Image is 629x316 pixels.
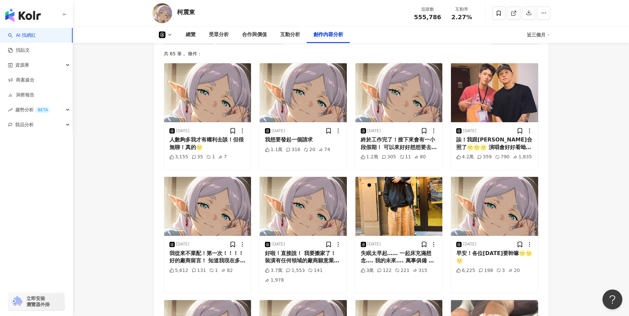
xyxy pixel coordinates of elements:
div: [DATE] [463,241,476,247]
img: post-image [451,63,538,122]
div: 好啦！直接說！ 我要搬家了！ 裝潢有任何領域的廠商願意業配合作嗎？！ 我會拍一個YouTube 影片開箱！！！ 救救震東🫩🫩🫩🫩 [265,250,342,265]
div: 總覽 [186,31,196,39]
div: 互動分析 [280,31,300,39]
div: 3 [496,267,505,274]
div: 我從來不業配！第一次！！！！ 好的廠商留言！ 知道我現在多亂花錢多窮了嗎🫩🫩 [169,250,246,265]
div: 6,225 [456,267,475,274]
img: KOL Avatar [152,3,172,23]
button: 進階篩選 [286,33,306,44]
div: 35 [192,154,203,160]
div: 柯震東 [177,8,195,16]
div: 305 [382,154,396,160]
div: 20 [304,146,315,153]
div: [DATE] [272,128,285,134]
div: 198 [478,267,493,274]
div: 316 [286,146,300,153]
span: 資源庫 [15,58,29,73]
div: 早安！各位[DATE]要幹嘛🌝🌝🌝 [456,250,533,265]
div: 3.7萬 [265,267,283,274]
span: 趨勢分析 [15,102,50,117]
div: 追蹤數 [414,6,441,13]
img: post-image [164,63,251,122]
div: 7 [218,154,227,160]
div: 82 [221,267,233,274]
div: 141 [308,267,323,274]
div: 合作與價值 [242,31,267,39]
div: 3萬 [361,267,374,274]
div: BETA [35,107,50,113]
div: 74 [319,146,330,153]
div: 人數夠多我才有權利去談！但很無聊！真的🌝 [169,136,246,151]
div: 20 [508,267,520,274]
div: 終於工作完了！接下來會有一小段假期！ 可以來好好想想要去哪裡放假了！ 國內旅遊還是出國呢🤔🤔🤔 [361,136,437,151]
div: 1,835 [513,154,532,160]
img: post-image [355,63,443,122]
img: post-image [260,177,347,236]
span: 競品分析 [15,117,34,132]
a: 找貼文 [8,47,30,54]
div: 122 [377,267,392,274]
iframe: Help Scout Beacon - Open [602,290,622,309]
span: 立即安裝 瀏覽器外掛 [27,295,50,307]
div: 3,155 [169,154,188,160]
div: 1 [206,154,215,160]
div: 11 [400,154,411,160]
a: 商案媒合 [8,77,34,83]
a: chrome extension立即安裝 瀏覽器外掛 [9,292,64,310]
div: 1,978 [265,277,284,284]
div: 131 [192,267,206,274]
img: post-image [355,177,443,236]
div: [DATE] [463,128,476,134]
div: 誒！我跟[PERSON_NAME]合照了🌝🌝🌝 演唱會好好看呦！ 只是想跟大家分享一下而已🥰🥰 @mjfceo [456,136,533,151]
div: 創作內容分析 [313,31,343,39]
div: 互動率 [449,6,474,13]
img: post-image [451,177,538,236]
div: 1 [209,267,218,274]
div: 80 [414,154,426,160]
span: rise [8,108,13,112]
div: [DATE] [367,241,381,247]
div: 失眠太早起…… 一起床充滿想念…. 我的未來…. 萬事俱備 只欠東風 [361,250,437,265]
div: 我想要發起一個請求 [265,136,342,143]
div: 4.2萬 [456,154,474,160]
div: 1.2萬 [361,154,378,160]
img: post-image [164,177,251,236]
div: 790 [495,154,510,160]
div: 221 [395,267,409,274]
div: 共 65 筆 ， 條件： [164,51,538,56]
a: 洞察報告 [8,92,34,98]
div: [DATE] [176,241,190,247]
img: post-image [260,63,347,122]
div: 5,612 [169,267,188,274]
span: 2.27% [451,14,472,21]
img: chrome extension [11,296,24,307]
div: [DATE] [367,128,381,134]
div: 359 [477,154,492,160]
div: 1,553 [286,267,305,274]
div: [DATE] [176,128,190,134]
div: 近三個月 [527,29,550,40]
a: searchAI 找網紅 [8,32,36,39]
div: 315 [413,267,427,274]
div: [DATE] [272,241,285,247]
img: logo [5,9,41,22]
span: 555,786 [414,14,441,21]
div: 1.1萬 [265,146,283,153]
div: 受眾分析 [209,31,229,39]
